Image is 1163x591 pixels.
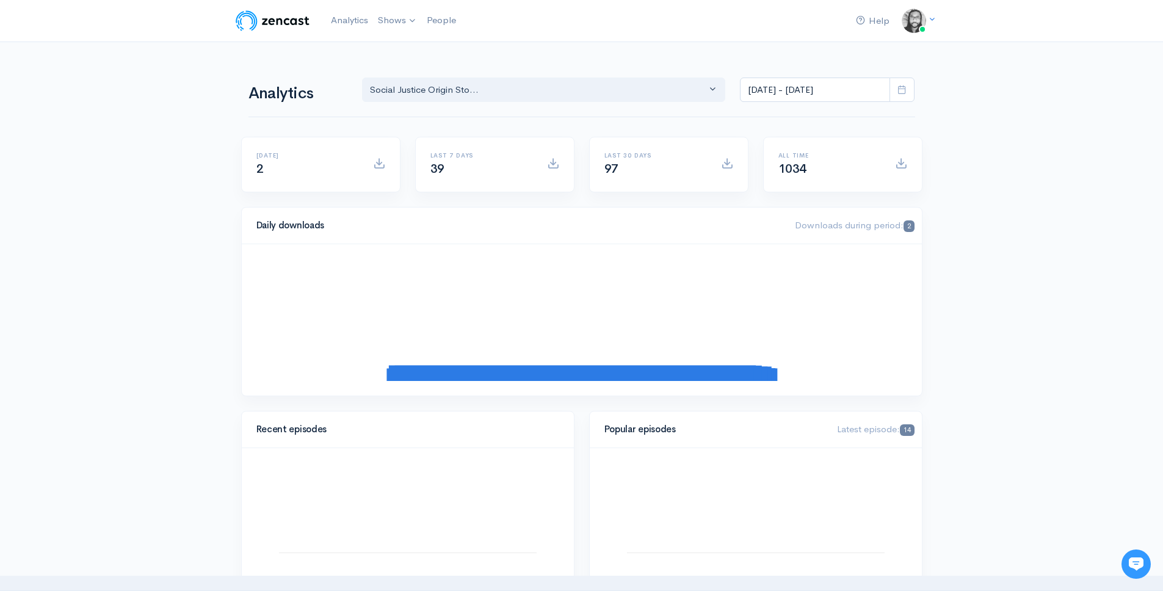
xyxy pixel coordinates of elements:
[256,424,552,435] h4: Recent episodes
[19,162,225,186] button: New conversation
[362,78,726,103] button: Social Justice Origin Sto...
[430,161,444,176] span: 39
[18,59,226,79] h1: Hi 👋
[234,9,311,33] img: ZenCast Logo
[900,424,914,436] span: 14
[740,78,890,103] input: analytics date range selector
[902,9,926,33] img: ...
[430,152,532,159] h6: Last 7 days
[248,85,347,103] h1: Analytics
[256,220,781,231] h4: Daily downloads
[373,7,422,34] a: Shows
[256,152,358,159] h6: [DATE]
[326,7,373,34] a: Analytics
[778,161,806,176] span: 1034
[604,424,823,435] h4: Popular episodes
[604,161,618,176] span: 97
[837,423,914,435] span: Latest episode:
[795,219,914,231] span: Downloads during period:
[256,463,559,585] svg: A chart.
[604,463,907,585] svg: A chart.
[422,7,461,34] a: People
[370,83,707,97] div: Social Justice Origin Sto...
[256,259,907,381] svg: A chart.
[35,230,218,254] input: Search articles
[256,161,264,176] span: 2
[851,8,894,34] a: Help
[79,169,147,179] span: New conversation
[904,220,914,232] span: 2
[1121,549,1151,579] iframe: gist-messenger-bubble-iframe
[604,152,706,159] h6: Last 30 days
[18,81,226,140] h2: Just let us know if you need anything and we'll be happy to help! 🙂
[16,209,228,224] p: Find an answer quickly
[778,152,880,159] h6: All time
